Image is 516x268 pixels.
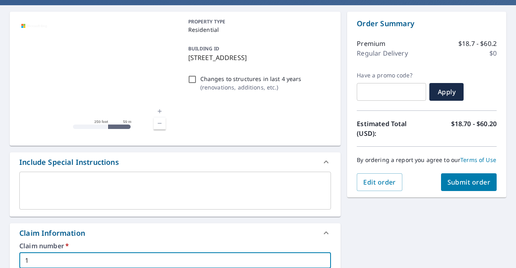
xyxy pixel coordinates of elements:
p: BUILDING ID [188,45,219,52]
p: PROPERTY TYPE [188,18,328,25]
a: Terms of Use [460,156,496,164]
div: Include Special Instructions [19,157,119,168]
span: Edit order [363,178,396,187]
p: ( renovations, additions, etc. ) [200,83,302,91]
label: Have a promo code? [357,72,426,79]
p: Premium [357,39,385,48]
p: By ordering a report you agree to our [357,156,497,164]
p: $18.70 - $60.20 [451,119,497,138]
button: Apply [429,83,464,101]
div: Include Special Instructions [10,152,341,172]
button: Submit order [441,173,497,191]
span: Submit order [447,178,491,187]
div: Claim Information [19,228,85,239]
a: Current Level 17, Zoom In [154,105,166,117]
button: Edit order [357,173,402,191]
div: Claim Information [10,223,341,243]
a: Current Level 17, Zoom Out [154,117,166,129]
p: $0 [489,48,497,58]
p: Changes to structures in last 4 years [200,75,302,83]
p: Residential [188,25,328,34]
span: Apply [436,87,457,96]
p: Estimated Total (USD): [357,119,427,138]
label: Claim number [19,243,331,249]
p: Regular Delivery [357,48,408,58]
p: $18.7 - $60.2 [458,39,497,48]
p: Order Summary [357,18,497,29]
p: [STREET_ADDRESS] [188,53,328,62]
